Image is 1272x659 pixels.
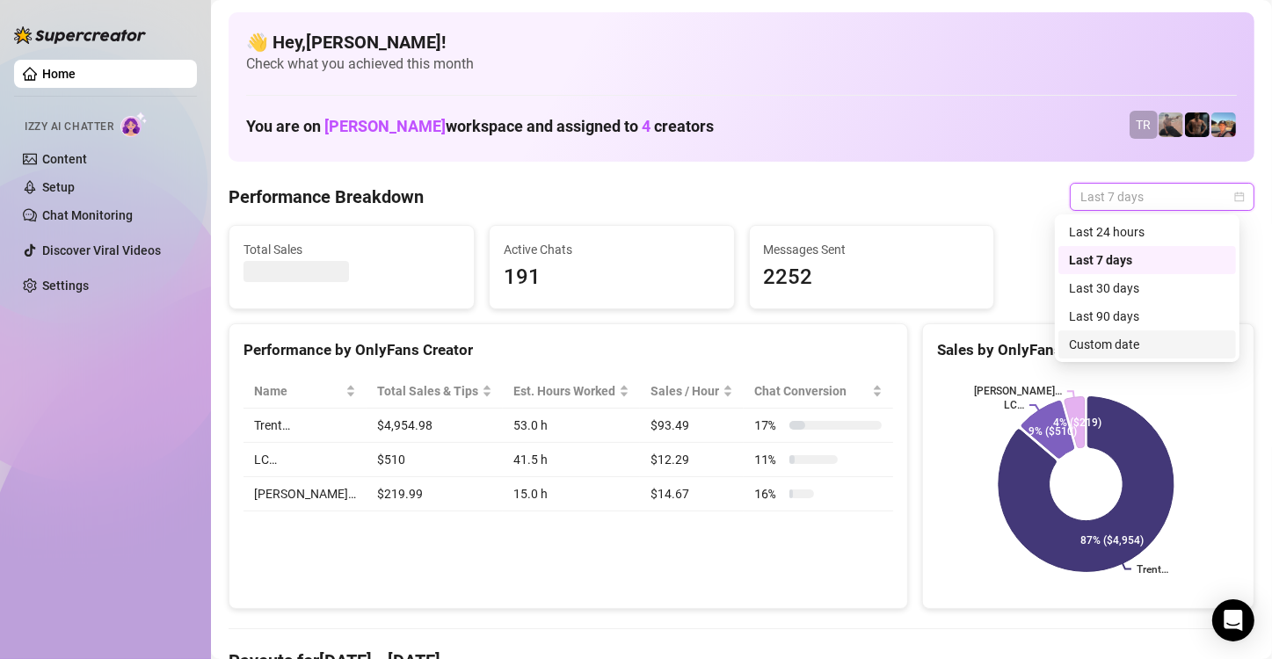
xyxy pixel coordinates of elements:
[1069,279,1225,298] div: Last 30 days
[120,112,148,137] img: AI Chatter
[1212,599,1254,641] div: Open Intercom Messenger
[504,240,720,259] span: Active Chats
[504,261,720,294] span: 191
[503,409,640,443] td: 53.0 h
[243,338,893,362] div: Performance by OnlyFans Creator
[42,208,133,222] a: Chat Monitoring
[640,374,744,409] th: Sales / Hour
[42,180,75,194] a: Setup
[503,477,640,511] td: 15.0 h
[1211,112,1236,137] img: Zach
[243,409,367,443] td: Trent…
[42,279,89,293] a: Settings
[42,152,87,166] a: Content
[754,381,868,401] span: Chat Conversion
[642,117,651,135] span: 4
[243,477,367,511] td: [PERSON_NAME]…
[367,477,503,511] td: $219.99
[640,409,744,443] td: $93.49
[1080,184,1244,210] span: Last 7 days
[1185,112,1210,137] img: Trent
[254,381,342,401] span: Name
[1234,192,1245,202] span: calendar
[229,185,424,209] h4: Performance Breakdown
[243,374,367,409] th: Name
[1137,563,1168,576] text: Trent…
[1004,399,1024,411] text: LC…
[754,484,782,503] span: 16 %
[513,381,615,401] div: Est. Hours Worked
[1069,250,1225,270] div: Last 7 days
[1058,218,1236,246] div: Last 24 hours
[42,67,76,81] a: Home
[754,416,782,435] span: 17 %
[246,54,1237,74] span: Check what you achieved this month
[764,261,980,294] span: 2252
[1058,302,1236,330] div: Last 90 days
[651,381,719,401] span: Sales / Hour
[243,240,460,259] span: Total Sales
[974,386,1062,398] text: [PERSON_NAME]…
[754,450,782,469] span: 11 %
[1069,307,1225,326] div: Last 90 days
[246,117,714,136] h1: You are on workspace and assigned to creators
[640,477,744,511] td: $14.67
[324,117,446,135] span: [PERSON_NAME]
[1069,222,1225,242] div: Last 24 hours
[937,338,1239,362] div: Sales by OnlyFans Creator
[25,119,113,135] span: Izzy AI Chatter
[764,240,980,259] span: Messages Sent
[1058,274,1236,302] div: Last 30 days
[1058,330,1236,358] div: Custom date
[503,443,640,477] td: 41.5 h
[367,443,503,477] td: $510
[1069,335,1225,354] div: Custom date
[377,381,478,401] span: Total Sales & Tips
[1058,246,1236,274] div: Last 7 days
[14,26,146,44] img: logo-BBDzfeDw.svg
[367,409,503,443] td: $4,954.98
[42,243,161,257] a: Discover Viral Videos
[246,30,1237,54] h4: 👋 Hey, [PERSON_NAME] !
[1137,115,1152,134] span: TR
[1159,112,1183,137] img: LC
[744,374,892,409] th: Chat Conversion
[243,443,367,477] td: LC…
[367,374,503,409] th: Total Sales & Tips
[640,443,744,477] td: $12.29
